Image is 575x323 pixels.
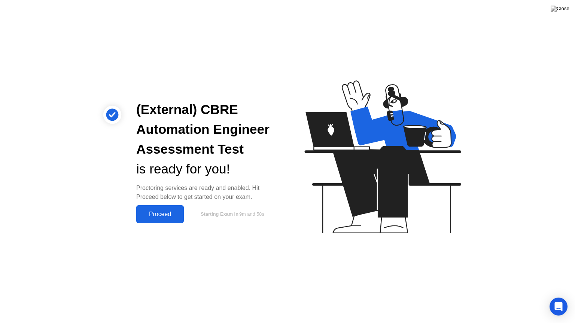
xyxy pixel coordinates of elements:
div: (External) CBRE Automation Engineer Assessment Test [136,100,276,159]
div: Open Intercom Messenger [550,298,568,316]
div: is ready for you! [136,159,276,179]
button: Starting Exam in9m and 58s [188,207,276,221]
img: Close [551,6,569,12]
span: 9m and 58s [239,211,264,217]
button: Proceed [136,205,184,223]
div: Proctoring services are ready and enabled. Hit Proceed below to get started on your exam. [136,184,276,202]
div: Proceed [139,211,182,218]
